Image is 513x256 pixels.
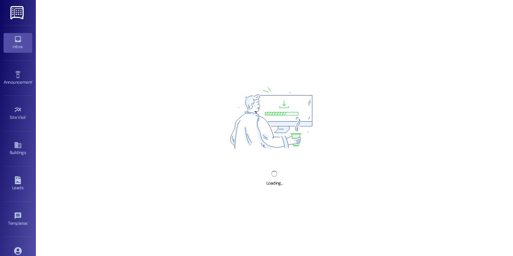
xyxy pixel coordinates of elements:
[4,174,32,194] a: Leads
[4,139,32,158] a: Buildings
[10,6,25,19] img: ResiDesk Logo
[32,79,33,84] span: •
[26,114,27,119] span: •
[4,210,32,229] a: Templates •
[4,33,32,52] a: Inbox
[266,180,282,187] div: Loading...
[4,104,32,123] a: Site Visit •
[28,220,29,225] span: •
